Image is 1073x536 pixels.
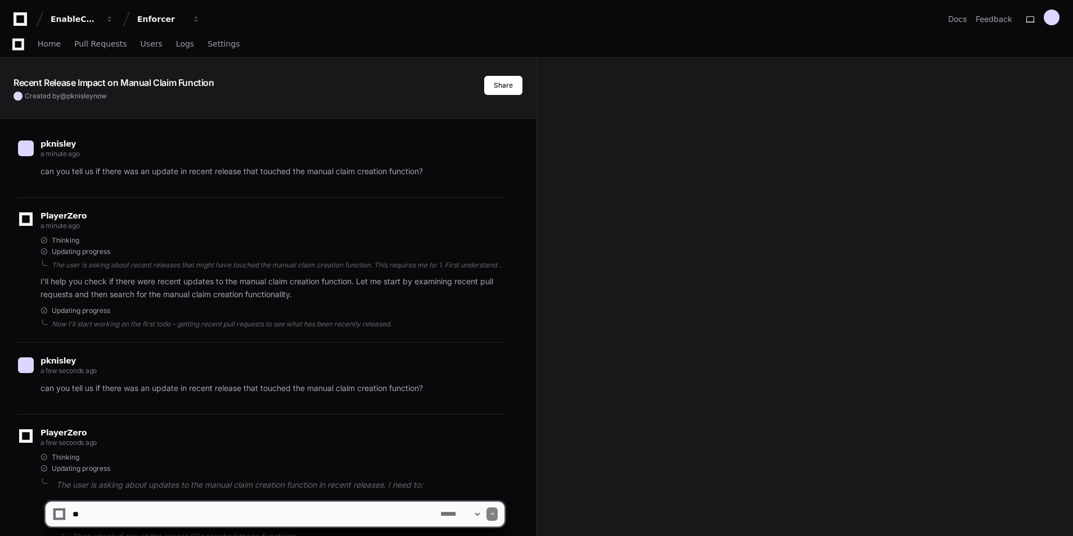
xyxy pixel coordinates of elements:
[13,77,214,88] app-text-character-animate: Recent Release Impact on Manual Claim Function
[141,40,163,47] span: Users
[93,92,107,100] span: now
[176,31,194,57] a: Logs
[25,92,107,101] span: Created by
[56,479,504,492] p: The user is asking about updates to the manual claim creation function in recent releases. I need...
[38,31,61,57] a: Home
[52,320,504,329] div: Now I'll start working on the first todo - getting recent pull requests to see what has been rece...
[40,165,504,178] p: can you tell us if there was an update in recent release that touched the manual claim creation f...
[484,76,522,95] button: Share
[52,306,110,315] span: Updating progress
[137,13,186,25] div: Enforcer
[74,31,127,57] a: Pull Requests
[40,149,79,158] span: a minute ago
[40,139,76,148] span: pknisley
[40,221,79,230] span: a minute ago
[40,212,87,219] span: PlayerZero
[60,92,67,100] span: @
[52,261,504,270] div: The user is asking about recent releases that might have touched the manual claim creation functi...
[176,40,194,47] span: Logs
[40,356,76,365] span: pknisley
[67,92,93,100] span: pknisley
[38,40,61,47] span: Home
[52,236,79,245] span: Thinking
[948,13,967,25] a: Docs
[74,40,127,47] span: Pull Requests
[52,453,79,462] span: Thinking
[52,464,110,473] span: Updating progress
[208,40,240,47] span: Settings
[40,438,97,447] span: a few seconds ago
[46,9,118,29] button: EnableComp
[976,13,1012,25] button: Feedback
[208,31,240,57] a: Settings
[40,429,87,436] span: PlayerZero
[52,247,110,256] span: Updating progress
[141,31,163,57] a: Users
[40,366,97,375] span: a few seconds ago
[133,9,205,29] button: Enforcer
[51,13,99,25] div: EnableComp
[40,382,504,395] p: can you tell us if there was an update in recent release that touched the manual claim creation f...
[40,275,504,301] p: I'll help you check if there were recent updates to the manual claim creation function. Let me st...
